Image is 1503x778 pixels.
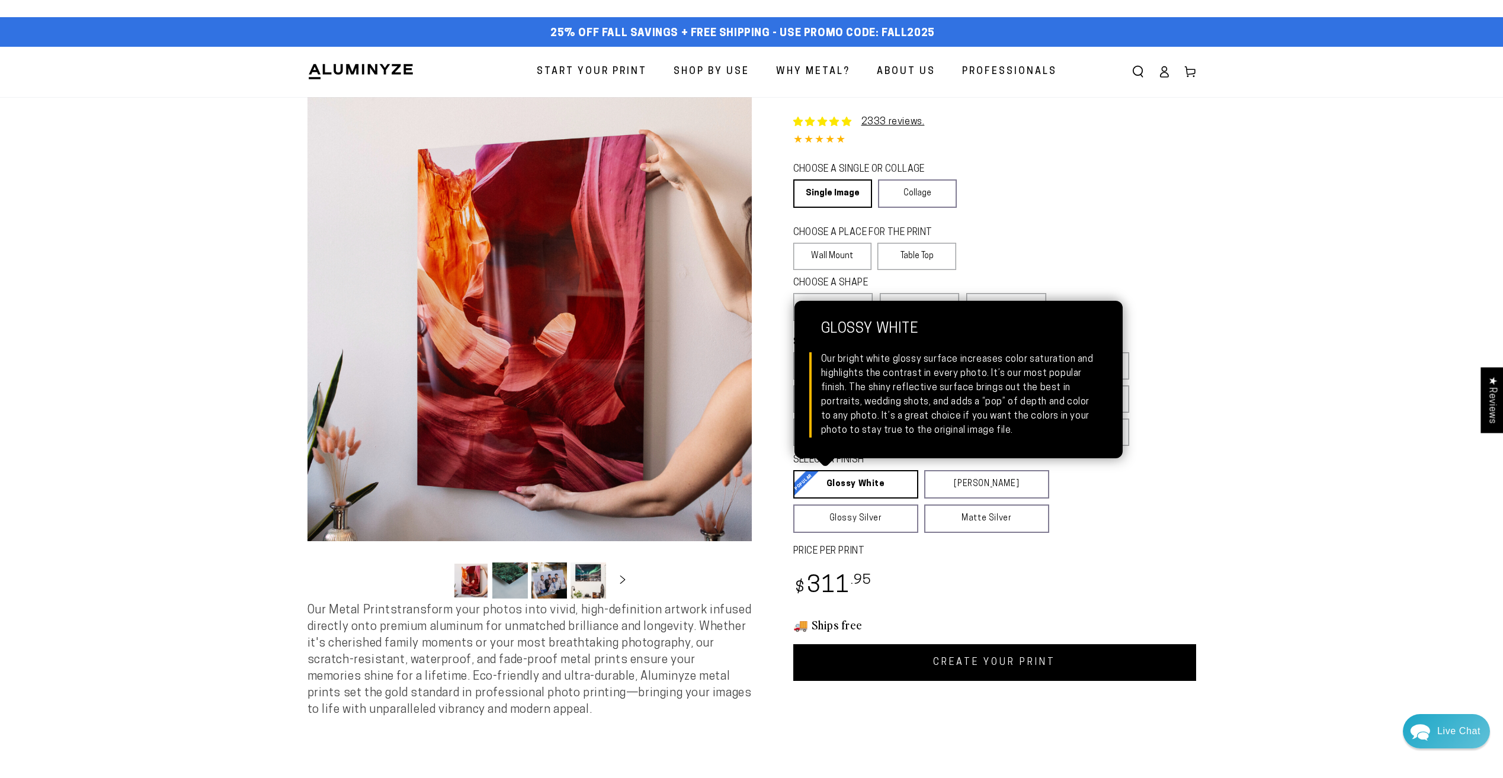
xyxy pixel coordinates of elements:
[793,179,872,208] a: Single Image
[1480,367,1503,433] div: Click to open Judge.me floating reviews tab
[307,605,752,716] span: Our Metal Prints transform your photos into vivid, high-definition artwork infused directly onto ...
[424,567,450,593] button: Slide left
[793,617,1196,632] h3: 🚚 Ships free
[793,419,857,446] label: 20x40
[1125,59,1151,85] summary: Search our site
[793,575,872,598] bdi: 311
[793,132,1196,149] div: 4.85 out of 5.0 stars
[531,562,567,599] button: Load image 3 in gallery view
[776,63,850,81] span: Why Metal?
[877,243,956,270] label: Table Top
[307,97,752,602] media-gallery: Gallery Viewer
[903,300,936,314] span: Square
[795,580,805,596] span: $
[610,567,636,593] button: Slide right
[793,644,1196,681] a: CREATE YOUR PRINT
[793,385,857,413] label: 10x20
[767,56,859,88] a: Why Metal?
[793,454,1021,467] legend: SELECT A FINISH
[861,117,925,127] a: 2333 reviews.
[307,63,414,81] img: Aluminyze
[877,63,935,81] span: About Us
[1437,714,1480,748] div: Contact Us Directly
[1403,714,1490,748] div: Chat widget toggle
[878,179,957,208] a: Collage
[571,562,606,599] button: Load image 4 in gallery view
[453,562,489,599] button: Load image 1 in gallery view
[809,300,857,314] span: Rectangle
[492,562,528,599] button: Load image 2 in gallery view
[550,27,935,40] span: 25% off FALL Savings + Free Shipping - Use Promo Code: FALL2025
[924,470,1049,499] a: [PERSON_NAME]
[528,56,656,88] a: Start Your Print
[793,504,918,533] a: Glossy Silver
[953,56,1066,88] a: Professionals
[793,226,946,240] legend: CHOOSE A PLACE FOR THE PRINT
[537,63,647,81] span: Start Your Print
[851,574,872,587] sup: .95
[793,352,857,380] label: 5x7
[821,322,1096,352] strong: Glossy White
[962,63,1057,81] span: Professionals
[821,352,1096,438] div: Our bright white glossy surface increases color saturation and highlights the contrast in every p...
[793,545,1196,558] label: PRICE PER PRINT
[924,504,1049,533] a: Matte Silver
[665,56,758,88] a: Shop By Use
[793,336,1030,349] legend: SELECT A SIZE
[793,277,947,290] legend: CHOOSE A SHAPE
[793,163,946,176] legend: CHOOSE A SINGLE OR COLLAGE
[674,63,749,81] span: Shop By Use
[793,470,918,499] a: Glossy White
[793,243,872,270] label: Wall Mount
[868,56,944,88] a: About Us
